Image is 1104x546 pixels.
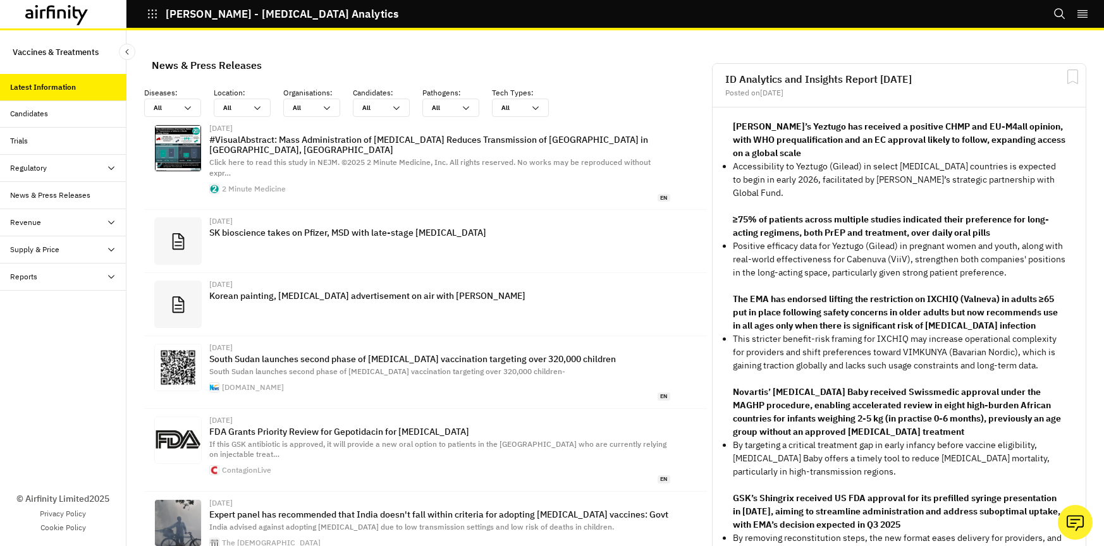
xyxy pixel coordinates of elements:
[144,87,214,99] p: Diseases :
[10,217,41,228] div: Revenue
[152,56,262,75] div: News & Press Releases
[658,475,670,483] span: en
[209,499,670,507] div: [DATE]
[209,367,565,376] span: South Sudan launches second phase of [MEDICAL_DATA] vaccination targeting over 320,000 children-
[10,190,90,201] div: News & Press Releases
[733,293,1058,331] strong: The EMA has endorsed lifting the restriction on IXCHIQ (Valneva) in adults ≥65 put in place follo...
[214,87,283,99] p: Location :
[209,217,670,225] div: [DATE]
[209,135,670,155] p: #VisualAbstract: Mass Administration of [MEDICAL_DATA] Reduces Transmission of [GEOGRAPHIC_DATA] ...
[658,194,670,202] span: en
[209,509,670,519] p: Expert panel has recommended that India doesn't fall within criteria for adopting [MEDICAL_DATA] ...
[1053,3,1066,25] button: Search
[1065,69,1081,85] svg: Bookmark Report
[209,439,666,459] span: If this GSK antibiotic is approved, it will provide a new oral option to patients in the [GEOGRAP...
[209,157,651,178] span: Click here to read this study in NEJM. ©2025 2 Minute Medicine, Inc. All rights reserved. No work...
[658,392,670,401] span: en
[40,522,86,533] a: Cookie Policy
[222,466,271,474] div: ContagionLive
[155,500,201,546] img: 6270_28_10_2021_14_40_9_3_DSC3082_13.JPG
[10,244,59,255] div: Supply & Price
[733,160,1065,200] p: Accessibility to Yeztugo (Gilead) in select [MEDICAL_DATA] countries is expected to begin in earl...
[166,8,398,20] p: [PERSON_NAME] - [MEDICAL_DATA] Analytics
[210,383,219,392] img: favicon.ico
[13,40,99,64] p: Vaccines & Treatments
[492,87,561,99] p: Tech Types :
[222,185,286,193] div: 2 Minute Medicine
[222,384,284,391] div: [DOMAIN_NAME]
[147,3,398,25] button: [PERSON_NAME] - [MEDICAL_DATA] Analytics
[1058,505,1093,540] button: Ask our analysts
[725,74,1073,84] h2: ID Analytics and Insights Report [DATE]
[733,439,1065,478] p: By targeting a critical treatment gap in early infancy before vaccine eligibility, [MEDICAL_DATA]...
[155,417,201,463] img: 007a43846f8f0940821d4968bb10284e0eb92f88-400x400.webp
[10,271,37,282] div: Reports
[209,427,670,437] p: FDA Grants Priority Review for Gepotidacin for [MEDICAL_DATA]
[733,121,1065,159] strong: [PERSON_NAME]’s Yeztugo has received a positive CHMP and EU-M4all opinion, with WHO prequalificat...
[209,227,670,238] p: SK bioscience takes on Pfizer, MSD with late-stage [MEDICAL_DATA]
[16,492,109,506] p: © Airfinity Limited 2025
[209,522,614,531] span: India advised against adopting [MEDICAL_DATA] due to low transmission settings and low risk of de...
[210,466,219,475] img: favicon.ico
[144,117,707,210] a: [DATE]#VisualAbstract: Mass Administration of [MEDICAL_DATA] Reduces Transmission of [GEOGRAPHIC_...
[283,87,353,99] p: Organisations :
[10,162,47,174] div: Regulatory
[10,82,76,93] div: Latest Information
[40,508,86,519] a: Privacy Policy
[10,135,28,147] div: Trials
[209,291,670,301] p: Korean painting, [MEDICAL_DATA] advertisement on air with [PERSON_NAME]
[733,492,1060,530] strong: GSK’s Shingrix received US FDA approval for its prefilled syringe presentation in [DATE], aiming ...
[733,332,1065,372] p: This stricter benefit-risk framing for IXCHIQ may increase operational complexity for providers a...
[144,409,707,492] a: [DATE]FDA Grants Priority Review for Gepotidacin for [MEDICAL_DATA]If this GSK antibiotic is appr...
[119,44,135,60] button: Close Sidebar
[733,386,1061,437] strong: Novartis’ [MEDICAL_DATA] Baby received Swissmedic approval under the MAGHP procedure, enabling ac...
[155,125,201,171] img: 2MM_07.27.25_Astrid_1_Malaria.jpg
[155,344,201,391] img: zxcode_202508122af0b77c9c4b4b9e8cc030e1e466454d.jpg
[209,416,670,424] div: [DATE]
[209,124,670,132] div: [DATE]
[210,185,219,193] img: cropped-Favicon-Logo-big-e1434924846398-300x300.png
[733,240,1065,279] p: Positive efficacy data for Yeztugo (Gilead) in pregnant women and youth, along with real-world ef...
[144,336,707,408] a: [DATE]South Sudan launches second phase of [MEDICAL_DATA] vaccination targeting over 320,000 chil...
[10,108,48,119] div: Candidates
[144,210,707,273] a: [DATE]SK bioscience takes on Pfizer, MSD with late-stage [MEDICAL_DATA]
[422,87,492,99] p: Pathogens :
[209,281,670,288] div: [DATE]
[733,214,1049,238] strong: ≥75% of patients across multiple studies indicated their preference for long-acting regimens, bot...
[353,87,422,99] p: Candidates :
[209,344,670,351] div: [DATE]
[725,89,1073,97] div: Posted on [DATE]
[144,273,707,336] a: [DATE]Korean painting, [MEDICAL_DATA] advertisement on air with [PERSON_NAME]
[209,354,670,364] p: South Sudan launches second phase of [MEDICAL_DATA] vaccination targeting over 320,000 children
